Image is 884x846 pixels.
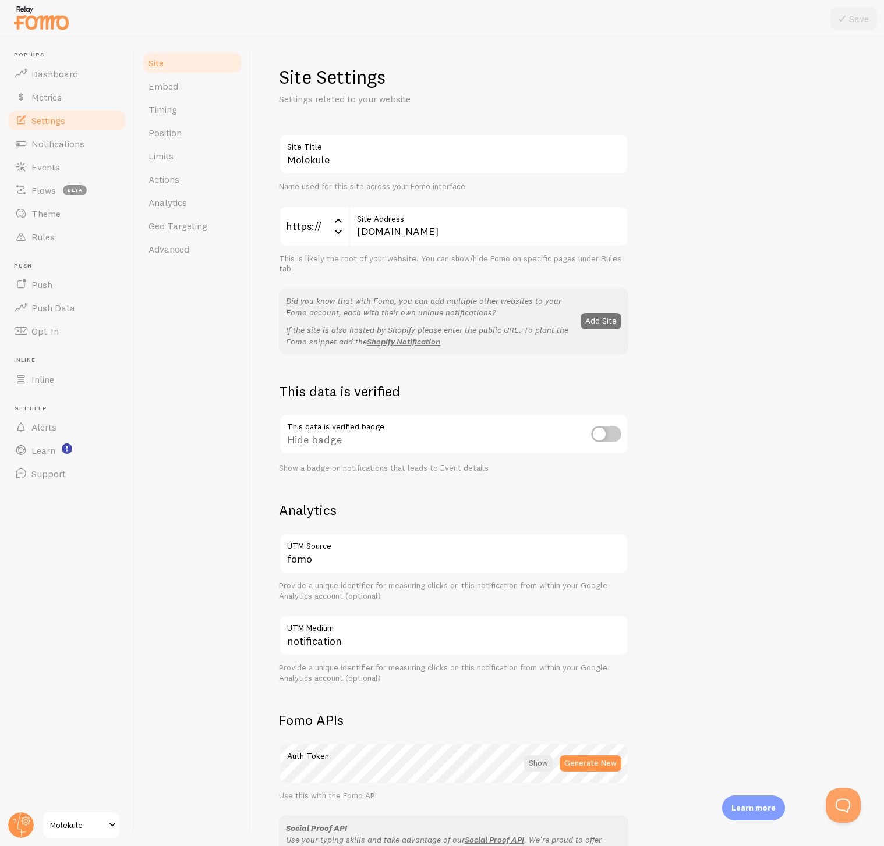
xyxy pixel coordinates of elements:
[148,220,207,232] span: Geo Targeting
[7,296,127,319] a: Push Data
[286,822,621,834] div: Social Proof API
[7,109,127,132] a: Settings
[279,743,628,763] label: Auth Token
[286,324,574,347] p: If the site is also hosted by Shopify please enter the public URL. To plant the Fomo snippet add the
[286,295,574,318] p: Did you know that with Fomo, you can add multiple other websites to your Fomo account, each with ...
[279,463,628,474] div: Show a badge on notifications that leads to Event details
[279,414,628,456] div: Hide badge
[42,811,121,839] a: Molekule
[279,663,628,683] div: Provide a unique identifier for measuring clicks on this notification from within your Google Ana...
[7,132,127,155] a: Notifications
[279,134,628,154] label: Site Title
[62,443,72,454] svg: <p>Watch New Feature Tutorials!</p>
[142,98,243,121] a: Timing
[279,254,628,274] div: This is likely the root of your website. You can show/hide Fomo on specific pages under Rules tab
[142,144,243,168] a: Limits
[7,415,127,439] a: Alerts
[7,273,127,296] a: Push
[279,615,628,635] label: UTM Medium
[14,405,127,413] span: Get Help
[7,368,127,391] a: Inline
[279,182,628,192] div: Name used for this site across your Fomo interface
[31,325,59,337] span: Opt-In
[148,104,177,115] span: Timing
[148,127,182,138] span: Position
[7,179,127,202] a: Flows beta
[142,121,243,144] a: Position
[63,185,87,195] span: beta
[31,279,52,290] span: Push
[7,155,127,179] a: Events
[722,795,785,820] div: Learn more
[279,791,628,801] div: Use this with the Fomo API
[148,243,189,255] span: Advanced
[142,191,243,214] a: Analytics
[31,138,84,150] span: Notifications
[7,319,127,343] a: Opt-In
[560,755,621,772] button: Generate New
[14,51,127,59] span: Pop-ups
[465,834,524,845] a: Social Proof API
[279,533,628,553] label: UTM Source
[142,168,243,191] a: Actions
[14,357,127,364] span: Inline
[826,788,861,823] iframe: Help Scout Beacon - Open
[14,262,127,270] span: Push
[731,802,776,813] p: Learn more
[31,208,61,219] span: Theme
[279,501,628,519] h2: Analytics
[279,581,628,601] div: Provide a unique identifier for measuring clicks on this notification from within your Google Ana...
[148,57,164,69] span: Site
[142,74,243,98] a: Embed
[142,237,243,261] a: Advanced
[31,68,78,80] span: Dashboard
[7,86,127,109] a: Metrics
[142,51,243,74] a: Site
[31,468,66,479] span: Support
[142,214,243,237] a: Geo Targeting
[7,225,127,248] a: Rules
[50,818,105,832] span: Molekule
[581,313,621,329] button: Add Site
[279,93,558,106] p: Settings related to your website
[31,302,75,314] span: Push Data
[31,421,56,433] span: Alerts
[12,3,70,33] img: fomo-relay-logo-orange.svg
[148,80,178,92] span: Embed
[31,445,55,456] span: Learn
[279,65,628,89] h1: Site Settings
[31,161,60,173] span: Events
[31,184,56,196] span: Flows
[279,206,349,247] div: https://
[148,150,174,162] span: Limits
[7,439,127,462] a: Learn
[349,206,628,226] label: Site Address
[31,374,54,385] span: Inline
[367,336,440,347] a: Shopify Notification
[31,115,65,126] span: Settings
[279,711,628,729] h2: Fomo APIs
[7,202,127,225] a: Theme
[279,382,628,400] h2: This data is verified
[31,91,62,103] span: Metrics
[7,462,127,485] a: Support
[31,231,55,243] span: Rules
[349,206,628,247] input: myhonestcompany.com
[148,173,179,185] span: Actions
[7,62,127,86] a: Dashboard
[148,197,187,208] span: Analytics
